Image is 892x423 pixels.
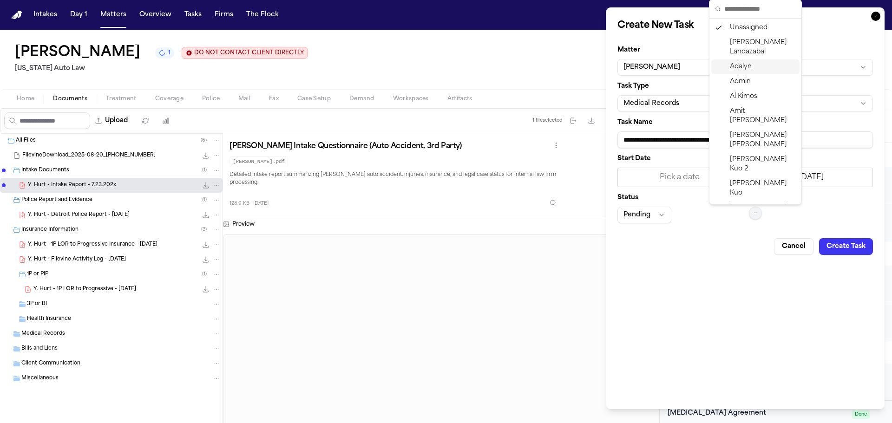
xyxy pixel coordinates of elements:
[202,272,207,277] span: ( 1 )
[155,47,174,59] button: 1 active task
[21,167,69,175] span: Intake Documents
[617,156,741,162] label: Start Date
[53,95,87,103] span: Documents
[33,286,136,293] span: Y. Hurt - 1P LOR to Progressive - [DATE]
[201,227,207,232] span: ( 3 )
[155,95,184,103] span: Coverage
[27,271,48,279] span: 1P or PIP
[668,408,846,419] div: [MEDICAL_DATA] Agreement
[21,330,65,338] span: Medical Records
[11,11,22,20] img: Finch Logo
[730,131,796,150] span: [PERSON_NAME] [PERSON_NAME]
[11,11,22,20] a: Home
[30,7,61,23] button: Intakes
[16,137,36,145] span: All Files
[730,38,796,57] span: [PERSON_NAME] Landazabal
[4,112,90,129] input: Search files
[202,95,220,103] span: Police
[393,95,429,103] span: Workspaces
[201,151,210,160] button: Download FilevineDownload_2025-08-20_17-03-46-860
[230,171,562,188] p: Detailed intake report summarizing [PERSON_NAME] auto accident, injuries, insurance, and legal ca...
[168,49,171,57] span: 1
[730,179,796,198] span: [PERSON_NAME] Kuo
[22,152,156,160] span: FilevineDownload_2025-08-20_[PHONE_NUMBER]
[28,241,157,249] span: Y. Hurt - 1P LOR to Progressive Insurance - [DATE]
[730,77,751,86] span: Admin
[21,196,92,204] span: Police Report and Evidence
[201,255,210,264] button: Download Y. Hurt - Filevine Activity Log - 8.20.25
[97,7,130,23] button: Matters
[819,238,873,255] button: Create Task
[28,182,116,189] span: Y. Hurt - Intake Report - 7.23.202x
[201,285,210,294] button: Download Y. Hurt - 1P LOR to Progressive - 8.18.25
[136,7,175,23] button: Overview
[617,207,671,223] button: Pending
[230,200,249,207] span: 128.9 KB
[749,207,762,220] button: —
[617,83,873,90] label: Task Type
[749,156,873,162] label: Target Date
[447,95,472,103] span: Artifacts
[730,203,796,222] span: [PERSON_NAME] [PERSON_NAME]
[253,200,269,207] span: [DATE]
[349,95,374,103] span: Demand
[201,181,210,190] button: Download Y. Hurt - Intake Report - 7.23.202x
[617,95,873,112] button: Medical Records
[617,168,741,187] button: Pick a date
[617,119,653,126] span: Task Name
[202,197,207,202] span: ( 1 )
[230,156,288,167] code: [PERSON_NAME].pdf
[730,23,767,33] span: Unassigned
[754,209,757,217] span: —
[21,360,80,368] span: Client Communication
[201,240,210,249] button: Download Y. Hurt - 1P LOR to Progressive Insurance - 8.15.25
[211,7,237,23] button: Firms
[194,49,304,57] span: DO NOT CONTACT CLIENT DIRECTLY
[749,168,873,187] button: [DATE]
[532,117,563,124] div: 1 file selected
[232,221,255,228] h3: Preview
[617,47,873,53] label: Matter
[201,138,207,143] span: ( 6 )
[21,226,79,234] span: Insurance Information
[623,172,735,183] div: Pick a date
[28,211,130,219] span: Y. Hurt - Detroit Police Report - [DATE]
[21,375,59,383] span: Miscellaneous
[730,107,796,125] span: Amit [PERSON_NAME]
[182,47,308,59] button: Edit client contact restriction
[852,410,870,419] span: Done
[545,195,562,211] button: Inspect
[17,95,34,103] span: Home
[709,19,801,204] div: Suggestions
[617,195,741,201] label: Status
[730,92,757,101] span: Al Kimos
[755,172,867,183] div: [DATE]
[243,7,282,23] button: The Flock
[617,19,873,32] h2: Create New Task
[201,210,210,220] button: Download Y. Hurt - Detroit Police Report - 6.28.25
[269,95,279,103] span: Fax
[27,300,47,308] span: 3P or BI
[15,45,140,61] button: Edit matter name
[230,142,462,151] h3: [PERSON_NAME] Intake Questionnaire (Auto Accident, 3rd Party)
[66,7,91,23] button: Day 1
[774,238,813,255] button: Cancel
[730,155,796,174] span: [PERSON_NAME] Kuo 2
[730,62,752,72] span: Adalyn
[297,95,331,103] span: Case Setup
[617,59,873,76] button: [PERSON_NAME]
[28,256,126,264] span: Y. Hurt - Filevine Activity Log - [DATE]
[202,168,207,173] span: ( 1 )
[21,345,58,353] span: Bills and Liens
[181,7,205,23] button: Tasks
